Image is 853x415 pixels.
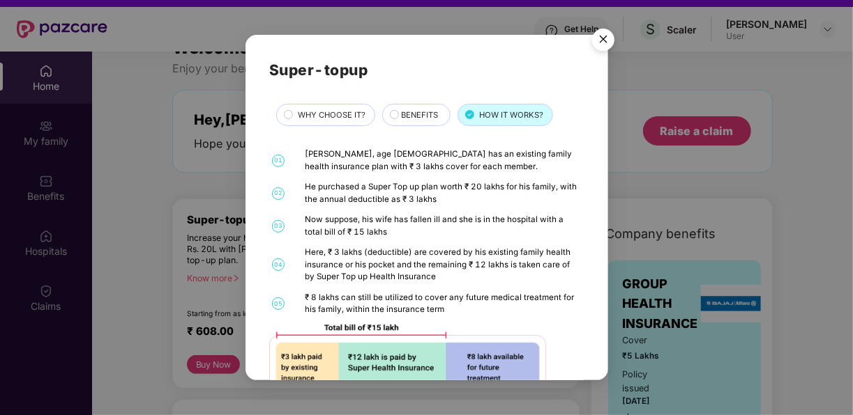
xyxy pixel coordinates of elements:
[269,58,584,81] h2: Super-topup
[272,297,285,310] span: 05
[269,324,546,408] img: 92ad5f425632aafc39dd5e75337fe900.png
[272,155,285,167] span: 01
[584,22,623,61] img: svg+xml;base64,PHN2ZyB4bWxucz0iaHR0cDovL3d3dy53My5vcmcvMjAwMC9zdmciIHdpZHRoPSI1NiIgaGVpZ2h0PSI1Ni...
[298,109,365,122] span: WHY CHOOSE IT?
[305,214,580,238] div: Now suppose, his wife has fallen ill and she is in the hospital with a total bill of ₹ 15 lakhs
[479,109,543,122] span: HOW IT WORKS?
[584,22,621,59] button: Close
[305,292,580,316] div: ₹ 8 lakhs can still be utilized to cover any future medical treatment for his family, within the ...
[305,181,580,205] div: He purchased a Super Top up plan worth ₹ 20 lakhs for his family, with the annual deductible as ₹...
[305,246,580,283] div: Here, ₹ 3 lakhs (deductible) are covered by his existing family health insurance or his pocket an...
[272,187,285,200] span: 02
[272,220,285,233] span: 03
[305,148,580,173] div: [PERSON_NAME], age [DEMOGRAPHIC_DATA] has an existing family health insurance plan with ₹ 3 lakhs...
[401,109,438,122] span: BENEFITS
[272,258,285,271] span: 04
